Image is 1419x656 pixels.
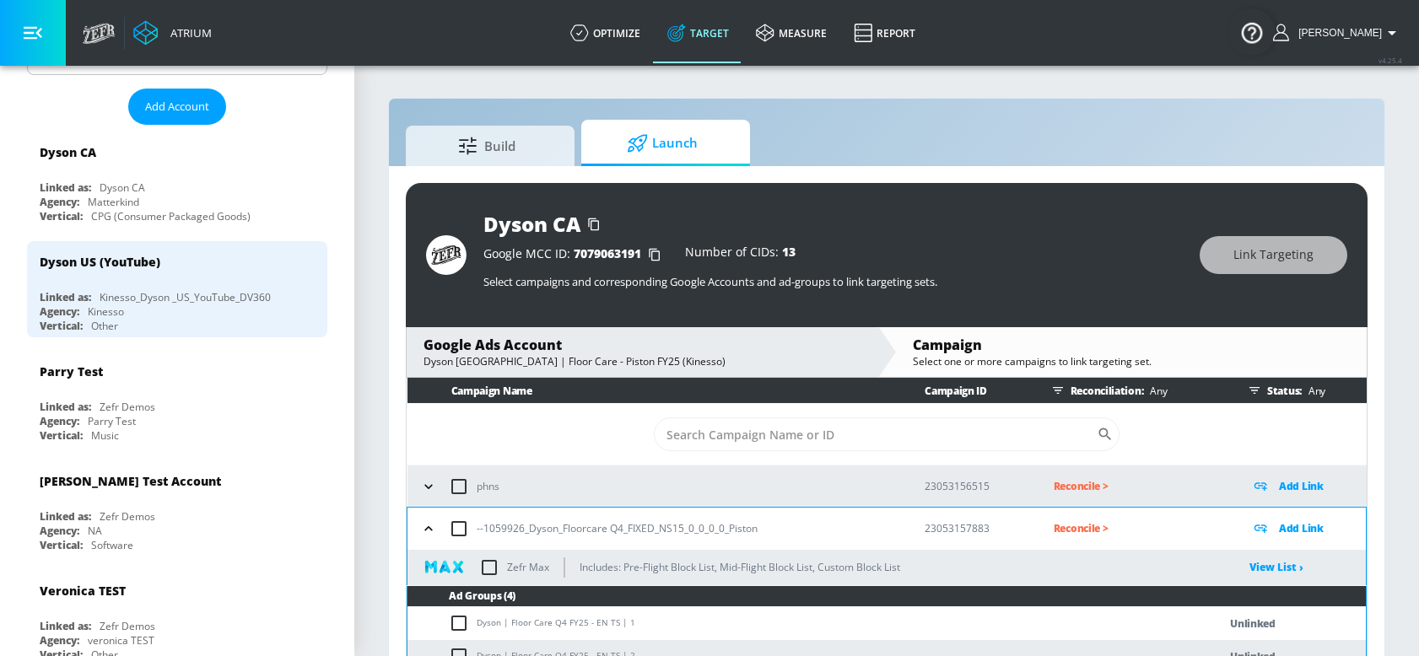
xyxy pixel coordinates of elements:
[100,180,145,195] div: Dyson CA
[164,25,212,40] div: Atrium
[40,509,91,524] div: Linked as:
[654,3,742,63] a: Target
[27,132,327,228] div: Dyson CALinked as:Dyson CAAgency:MatterkindVertical:CPG (Consumer Packaged Goods)
[1279,476,1324,496] p: Add Link
[1242,378,1366,403] div: Status:
[423,126,551,166] span: Build
[1230,614,1276,633] p: Unlinked
[27,460,327,557] div: [PERSON_NAME] Test AccountLinked as:Zefr DemosAgency:NAVertical:Software
[483,210,580,238] div: Dyson CA
[40,144,96,160] div: Dyson CA
[925,477,1027,495] p: 23053156515
[40,363,103,379] div: Parry Test
[40,290,91,304] div: Linked as:
[1279,519,1324,538] p: Add Link
[913,354,1350,368] div: Select one or more campaigns to link targeting set.
[88,633,154,648] div: veronica TEST
[40,400,91,414] div: Linked as:
[742,3,840,63] a: measure
[100,400,155,414] div: Zefr Demos
[407,586,1366,607] th: Ad Groups (4)
[91,209,251,223] div: CPG (Consumer Packaged Goods)
[88,414,136,428] div: Parry Test
[913,336,1350,354] div: Campaign
[654,417,1098,451] input: Search Campaign Name or ID
[574,245,641,261] span: 7079063191
[424,354,861,368] div: Dyson [GEOGRAPHIC_DATA] | Floor Care - Piston FY25 (Kinesso)
[40,180,91,195] div: Linked as:
[477,477,499,495] p: phns
[580,558,900,576] p: Includes: Pre-Flight Block List, Mid-Flight Block List, Custom Block List
[40,428,83,443] div: Vertical:
[91,428,119,443] div: Music
[40,619,91,633] div: Linked as:
[40,633,79,648] div: Agency:
[88,524,102,538] div: NA
[40,473,221,489] div: [PERSON_NAME] Test Account
[40,195,79,209] div: Agency:
[1302,382,1325,400] p: Any
[40,254,160,270] div: Dyson US (YouTube)
[27,351,327,447] div: Parry TestLinked as:Zefr DemosAgency:Parry TestVertical:Music
[840,3,929,63] a: Report
[27,241,327,337] div: Dyson US (YouTube)Linked as:Kinesso_Dyson _US_YouTube_DV360Agency:KinessoVertical:Other
[407,607,1184,640] td: Dyson | Floor Care Q4 FY25 - EN TS | 1
[507,558,549,576] p: Zefr Max
[40,524,79,538] div: Agency:
[1292,27,1382,39] span: login as: sarah.ly@zefr.com
[685,246,796,263] div: Number of CIDs:
[1228,8,1276,56] button: Open Resource Center
[40,583,126,599] div: Veronica TEST
[1250,519,1366,538] div: Add Link
[100,290,271,304] div: Kinesso_Dyson _US_YouTube_DV360
[1054,476,1223,496] p: Reconcile >
[483,246,668,263] div: Google MCC ID:
[40,414,79,428] div: Agency:
[407,378,898,404] th: Campaign Name
[128,89,226,125] button: Add Account
[1054,519,1223,538] p: Reconcile >
[133,20,212,46] a: Atrium
[1143,382,1167,400] p: Any
[145,97,209,116] span: Add Account
[477,519,758,537] p: --1059926_Dyson_Floorcare Q4_FIXED_NS15_0_0_0_0_Piston
[557,3,654,63] a: optimize
[40,209,83,223] div: Vertical:
[483,274,1183,289] p: Select campaigns and corresponding Google Accounts and ad-groups to link targeting sets.
[1250,476,1366,496] div: Add Link
[654,417,1120,451] div: Search CID Name or Number
[91,319,118,333] div: Other
[925,519,1027,537] p: 23053157883
[40,538,83,552] div: Vertical:
[40,319,83,333] div: Vertical:
[898,378,1027,404] th: Campaign ID
[407,327,877,377] div: Google Ads AccountDyson [GEOGRAPHIC_DATA] | Floor Care - Piston FY25 (Kinesso)
[91,538,133,552] div: Software
[100,619,155,633] div: Zefr Demos
[1379,56,1402,65] span: v 4.25.4
[1249,560,1303,574] a: View List ›
[88,304,124,319] div: Kinesso
[598,123,726,164] span: Launch
[1045,378,1223,403] div: Reconciliation:
[88,195,139,209] div: Matterkind
[1273,23,1402,43] button: [PERSON_NAME]
[100,509,155,524] div: Zefr Demos
[424,336,861,354] div: Google Ads Account
[40,304,79,319] div: Agency:
[782,244,796,260] span: 13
